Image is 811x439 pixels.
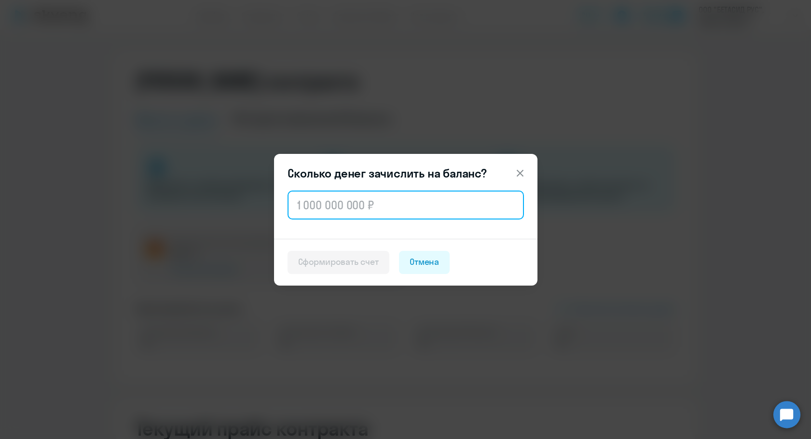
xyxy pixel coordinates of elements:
[288,251,389,274] button: Сформировать счет
[410,256,440,268] div: Отмена
[274,165,537,181] header: Сколько денег зачислить на баланс?
[399,251,450,274] button: Отмена
[298,256,379,268] div: Сформировать счет
[288,191,524,219] input: 1 000 000 000 ₽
